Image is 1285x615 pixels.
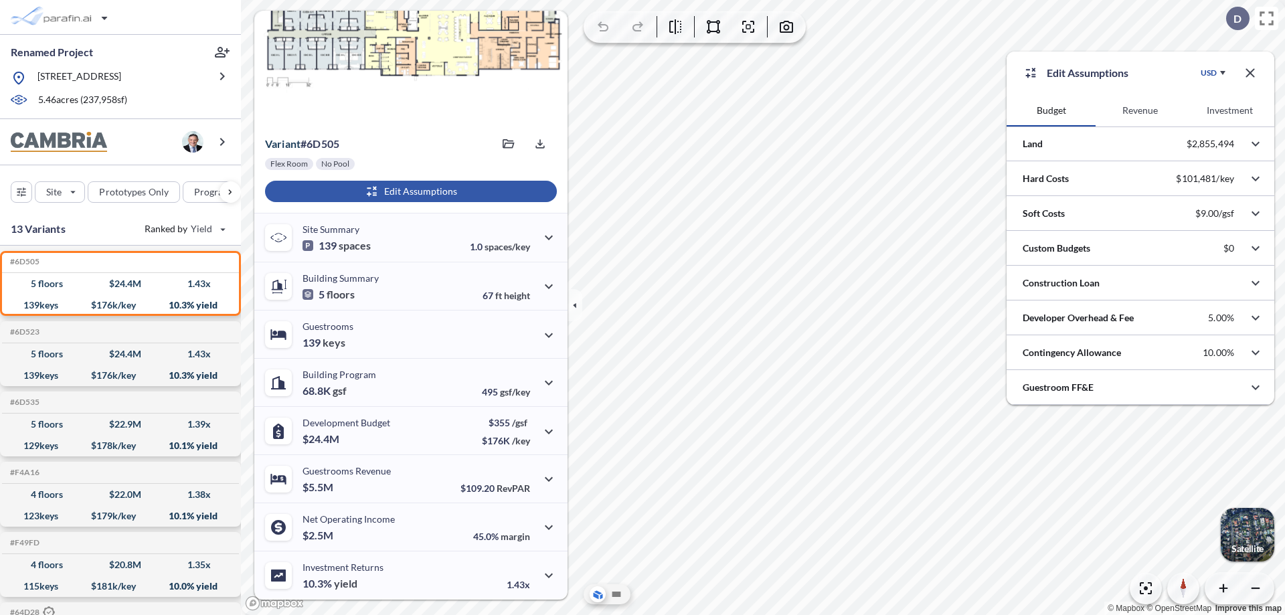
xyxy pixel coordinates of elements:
span: yield [334,577,357,590]
span: gsf/key [500,386,530,398]
p: [STREET_ADDRESS] [37,70,121,86]
span: floors [327,288,355,301]
p: 68.8K [303,384,347,398]
p: 139 [303,336,345,349]
p: 13 Variants [11,221,66,237]
span: spaces/key [485,241,530,252]
p: $109.20 [460,482,530,494]
h5: Click to copy the code [7,327,39,337]
p: $101,481/key [1176,173,1234,185]
p: Land [1023,137,1043,151]
p: 67 [483,290,530,301]
span: /key [512,435,530,446]
h5: Click to copy the code [7,468,39,477]
p: 5 [303,288,355,301]
p: $5.5M [303,480,335,494]
p: $176K [482,435,530,446]
a: Mapbox [1108,604,1144,613]
p: Custom Budgets [1023,242,1090,255]
p: 10.00% [1203,347,1234,359]
button: Revenue [1096,94,1185,126]
p: Satellite [1231,543,1264,554]
p: Guestroom FF&E [1023,381,1094,394]
button: Investment [1185,94,1274,126]
a: Mapbox homepage [245,596,304,611]
button: Site Plan [608,586,624,602]
p: Soft Costs [1023,207,1065,220]
img: user logo [182,131,203,153]
span: ft [495,290,502,301]
p: $2,855,494 [1187,138,1234,150]
p: Investment Returns [303,561,383,573]
a: Improve this map [1215,604,1282,613]
p: Edit Assumptions [1047,65,1128,81]
h5: Click to copy the code [7,538,39,547]
img: BrandImage [11,132,107,153]
button: Site [35,181,85,203]
button: Program [183,181,255,203]
button: Switcher ImageSatellite [1221,508,1274,561]
h5: Click to copy the code [7,398,39,407]
p: Site [46,185,62,199]
p: Prototypes Only [99,185,169,199]
p: 495 [482,386,530,398]
button: Aerial View [590,586,606,602]
span: keys [323,336,345,349]
p: Hard Costs [1023,172,1069,185]
p: Building Program [303,369,376,380]
p: Building Summary [303,272,379,284]
p: D [1233,13,1241,25]
span: gsf [333,384,347,398]
p: Guestrooms Revenue [303,465,391,476]
p: 1.43x [507,579,530,590]
p: Net Operating Income [303,513,395,525]
p: Guestrooms [303,321,353,332]
p: Renamed Project [11,45,93,60]
p: Developer Overhead & Fee [1023,311,1134,325]
span: spaces [339,239,371,252]
p: Flex Room [270,159,308,169]
span: Variant [265,137,301,150]
span: Yield [191,222,213,236]
p: Development Budget [303,417,390,428]
p: Program [194,185,232,199]
p: 10.3% [303,577,357,590]
span: /gsf [512,417,527,428]
span: margin [501,531,530,542]
a: OpenStreetMap [1146,604,1211,613]
button: Edit Assumptions [265,181,557,202]
p: Site Summary [303,224,359,235]
p: $9.00/gsf [1195,207,1234,219]
p: Construction Loan [1023,276,1100,290]
img: Switcher Image [1221,508,1274,561]
p: $0 [1223,242,1234,254]
p: 139 [303,239,371,252]
h5: Click to copy the code [7,257,39,266]
p: 45.0% [473,531,530,542]
p: 1.0 [470,241,530,252]
p: 5.46 acres ( 237,958 sf) [38,93,127,108]
p: 5.00% [1208,312,1234,324]
p: $2.5M [303,529,335,542]
button: Prototypes Only [88,181,180,203]
div: USD [1201,68,1217,78]
button: Ranked by Yield [134,218,234,240]
button: Budget [1007,94,1096,126]
p: # 6d505 [265,137,339,151]
p: Contingency Allowance [1023,346,1121,359]
p: $24.4M [303,432,341,446]
span: RevPAR [497,482,530,494]
p: $355 [482,417,530,428]
p: No Pool [321,159,349,169]
span: height [504,290,530,301]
